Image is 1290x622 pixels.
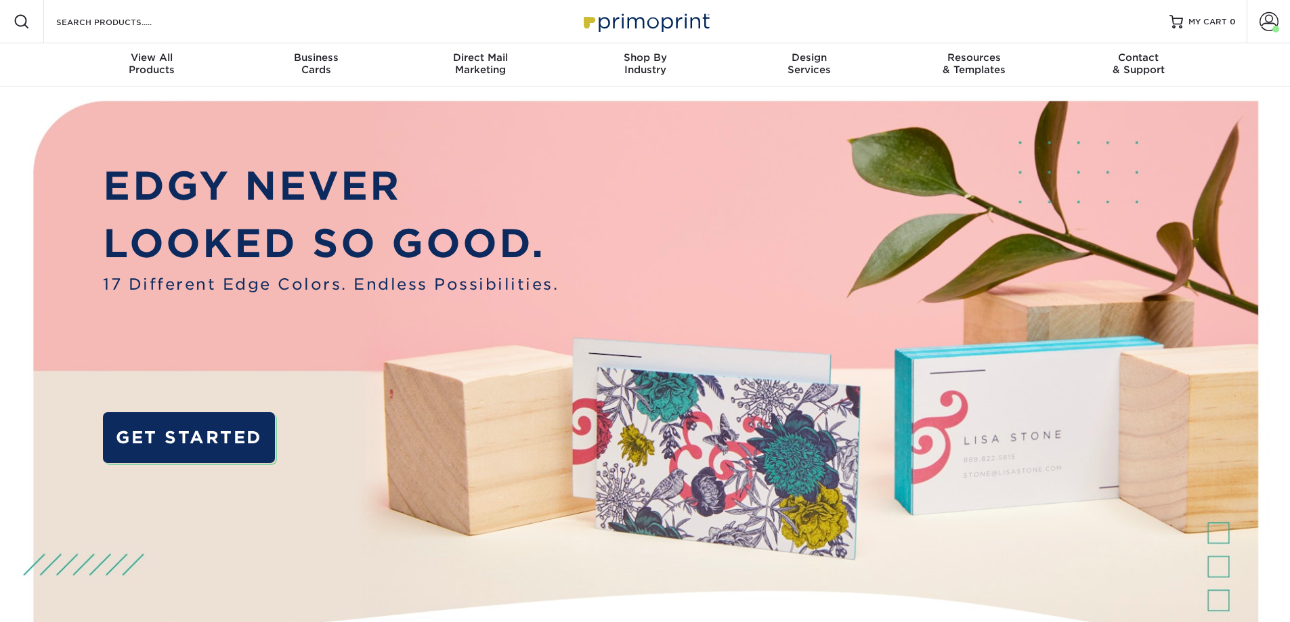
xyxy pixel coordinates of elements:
[1188,16,1227,28] span: MY CART
[103,157,559,215] p: EDGY NEVER
[1056,51,1221,64] span: Contact
[1056,43,1221,87] a: Contact& Support
[563,51,727,64] span: Shop By
[103,273,559,296] span: 17 Different Edge Colors. Endless Possibilities.
[55,14,187,30] input: SEARCH PRODUCTS.....
[578,7,713,36] img: Primoprint
[563,43,727,87] a: Shop ByIndustry
[398,43,563,87] a: Direct MailMarketing
[103,215,559,273] p: LOOKED SO GOOD.
[70,51,234,64] span: View All
[727,51,892,64] span: Design
[727,43,892,87] a: DesignServices
[103,412,274,463] a: GET STARTED
[70,51,234,76] div: Products
[1230,17,1236,26] span: 0
[234,51,398,76] div: Cards
[1056,51,1221,76] div: & Support
[727,51,892,76] div: Services
[892,51,1056,64] span: Resources
[892,43,1056,87] a: Resources& Templates
[70,43,234,87] a: View AllProducts
[398,51,563,76] div: Marketing
[398,51,563,64] span: Direct Mail
[234,51,398,64] span: Business
[563,51,727,76] div: Industry
[234,43,398,87] a: BusinessCards
[892,51,1056,76] div: & Templates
